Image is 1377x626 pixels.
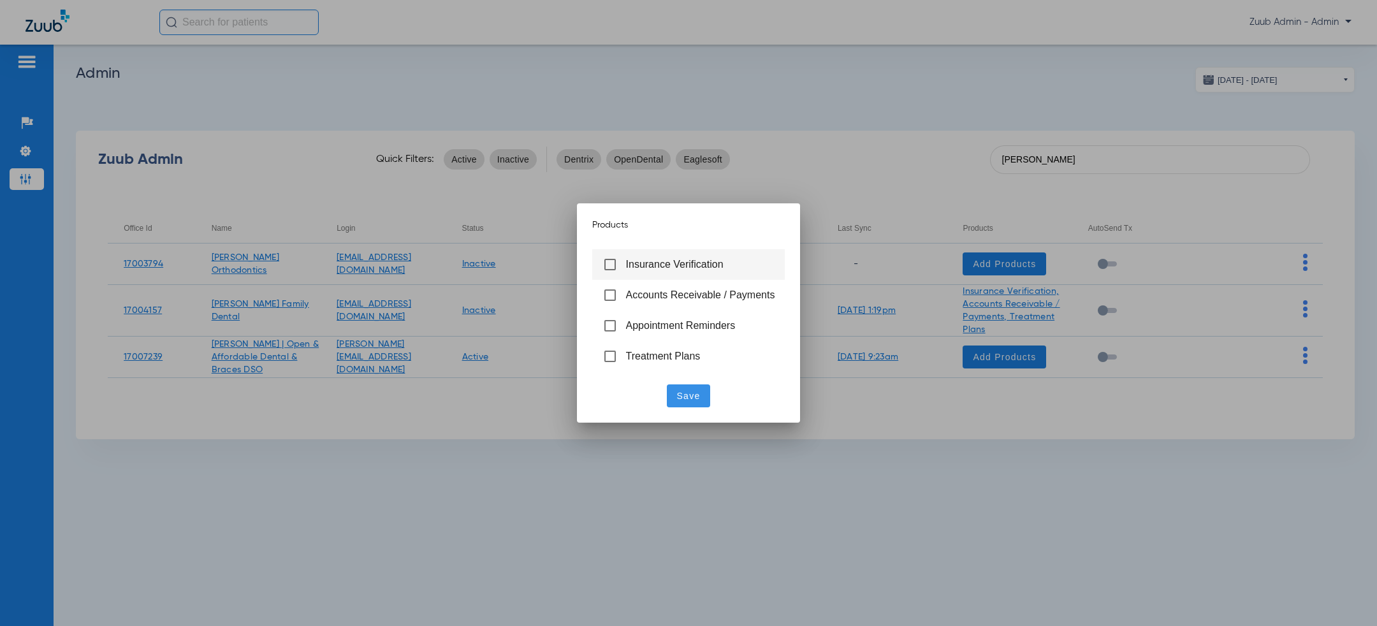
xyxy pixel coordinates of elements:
[626,351,701,361] span: Treatment Plans
[626,320,736,331] span: Appointment Reminders
[677,389,701,402] span: Save
[1313,565,1377,626] iframe: Chat Widget
[667,384,711,407] button: Save
[626,289,775,300] span: Accounts Receivable / Payments
[592,219,785,231] div: Products
[626,259,724,270] span: Insurance Verification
